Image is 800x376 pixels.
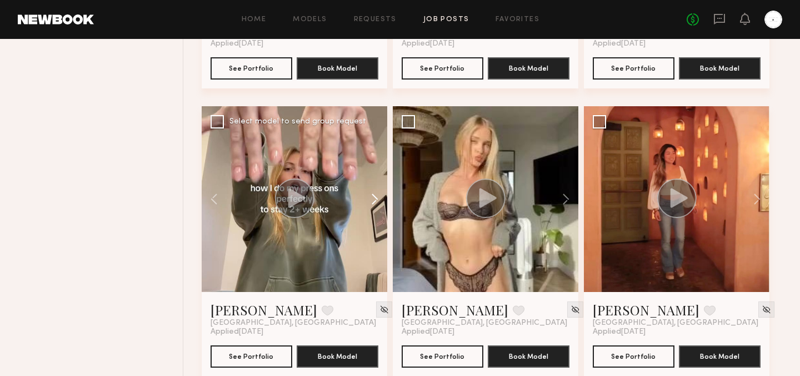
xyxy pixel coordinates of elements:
span: [GEOGRAPHIC_DATA], [GEOGRAPHIC_DATA] [593,319,758,328]
div: Applied [DATE] [211,39,378,48]
button: Book Model [488,345,569,368]
button: Book Model [297,345,378,368]
a: Requests [354,16,397,23]
button: See Portfolio [593,345,674,368]
a: Home [242,16,267,23]
a: Book Model [488,63,569,72]
a: [PERSON_NAME] [593,301,699,319]
button: See Portfolio [402,345,483,368]
a: Book Model [679,63,761,72]
button: Book Model [679,57,761,80]
div: Applied [DATE] [402,39,569,48]
a: [PERSON_NAME] [402,301,508,319]
a: [PERSON_NAME] [211,301,317,319]
button: See Portfolio [593,57,674,80]
div: Applied [DATE] [402,328,569,337]
a: Book Model [297,351,378,360]
button: Book Model [679,345,761,368]
a: Book Model [488,351,569,360]
div: Applied [DATE] [593,328,761,337]
span: [GEOGRAPHIC_DATA], [GEOGRAPHIC_DATA] [402,319,567,328]
a: Models [293,16,327,23]
button: See Portfolio [211,57,292,80]
div: Applied [DATE] [211,328,378,337]
img: Unhide Model [571,305,580,314]
img: Unhide Model [762,305,771,314]
div: Select model to send group request [229,118,366,126]
div: Applied [DATE] [593,39,761,48]
button: Book Model [488,57,569,80]
a: Favorites [496,16,539,23]
img: Unhide Model [379,305,389,314]
a: Job Posts [423,16,469,23]
a: Book Model [297,63,378,72]
span: [GEOGRAPHIC_DATA], [GEOGRAPHIC_DATA] [211,319,376,328]
button: See Portfolio [402,57,483,80]
button: See Portfolio [211,345,292,368]
button: Book Model [297,57,378,80]
a: Book Model [679,351,761,360]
